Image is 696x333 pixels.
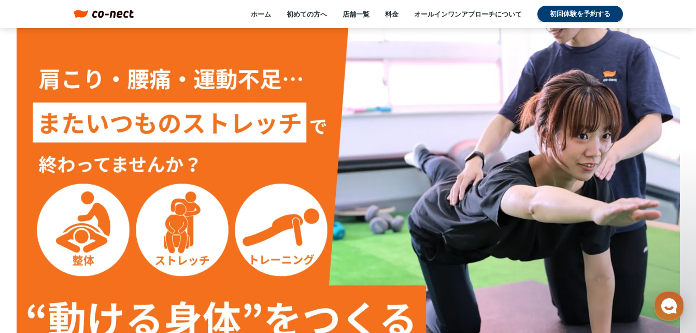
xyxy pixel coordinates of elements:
[414,9,522,19] a: オールインワンアプローチについて
[287,9,327,19] a: 初めての方へ
[537,6,623,22] a: 初回体験を予約する
[343,9,370,19] a: 店舗一覧
[251,9,271,19] a: ホーム
[385,9,399,19] a: 料金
